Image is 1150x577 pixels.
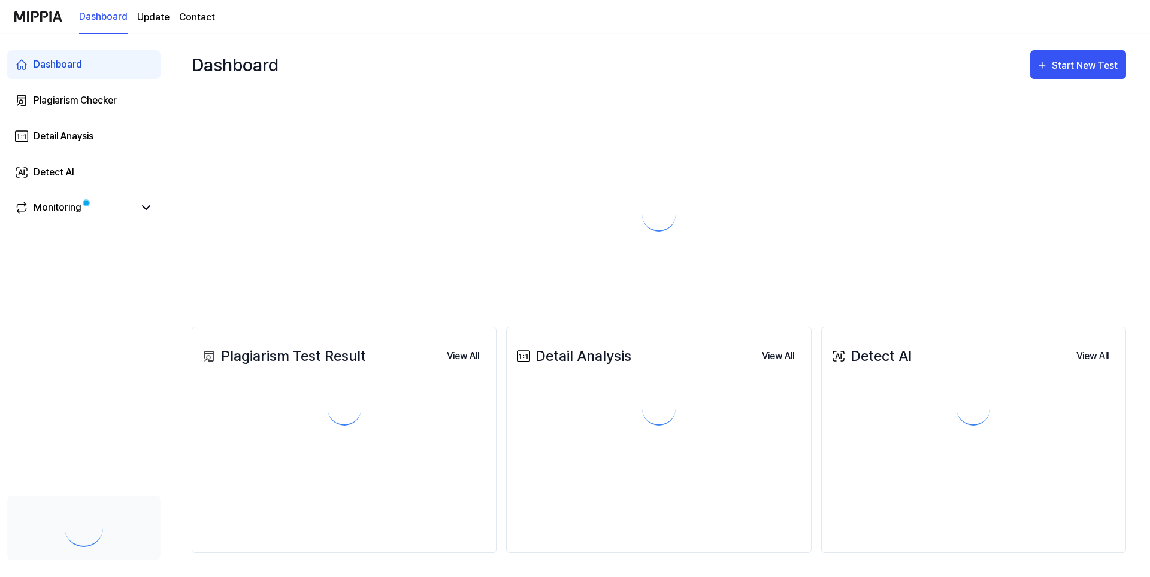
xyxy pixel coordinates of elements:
[34,201,81,215] div: Monitoring
[34,57,82,72] div: Dashboard
[514,345,631,367] div: Detail Analysis
[79,1,128,34] a: Dashboard
[192,45,279,84] div: Dashboard
[1052,58,1120,74] div: Start New Test
[199,345,366,367] div: Plagiarism Test Result
[34,165,74,180] div: Detect AI
[14,201,134,215] a: Monitoring
[829,345,912,367] div: Detect AI
[437,344,489,368] button: View All
[34,129,93,144] div: Detail Anaysis
[752,344,804,368] button: View All
[7,122,161,151] a: Detail Anaysis
[1030,50,1126,79] button: Start New Test
[137,10,170,25] a: Update
[7,86,161,115] a: Plagiarism Checker
[34,93,117,108] div: Plagiarism Checker
[179,10,215,25] a: Contact
[7,50,161,79] a: Dashboard
[1067,344,1118,368] button: View All
[7,158,161,187] a: Detect AI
